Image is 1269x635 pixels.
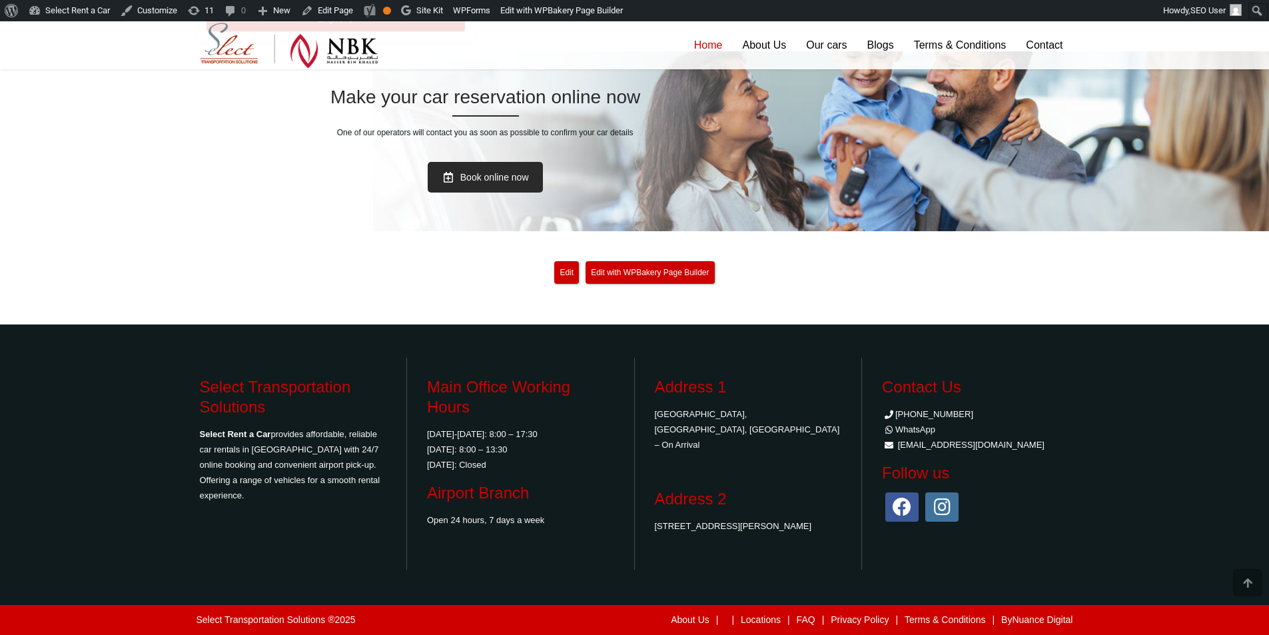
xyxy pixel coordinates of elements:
a: Contact [1016,21,1072,69]
div: Select Transportation Solutions ® [197,615,356,624]
span: SEO User [1190,5,1226,15]
label: | [822,615,825,624]
h3: Main Office Working Hours [427,377,614,417]
p: Open 24 hours, 7 days a week [427,512,614,528]
a: Edit"Home" [554,261,579,284]
a: Home [684,21,733,69]
label: | [992,615,995,624]
a: Nuance Digital [1012,614,1072,625]
a: Our cars [796,21,857,69]
a: Terms & Conditions [905,614,985,625]
label: | [895,615,898,624]
img: Select Rent a Car [200,23,378,69]
a: About Us [671,614,709,625]
a: Blogs [857,21,904,69]
h3: Follow us [882,463,1070,483]
span: Site Kit [416,5,443,15]
h3: Airport Branch [427,483,614,503]
a: [EMAIL_ADDRESS][DOMAIN_NAME] [898,440,1045,450]
h6: One of our operators will contact you as soon as possible to confirm your car details [197,127,774,139]
a: About Us [732,21,796,69]
a: WhatsApp [882,424,935,434]
label: | [731,615,734,624]
div: Go to top [1233,569,1262,596]
label: | [787,615,790,624]
a: Edit with WPBakery Page Builder [586,261,714,284]
h3: Address 2 [655,489,842,509]
a: FAQ [797,614,815,625]
label: | [716,615,719,624]
div: By [445,612,1072,628]
a: [GEOGRAPHIC_DATA], [GEOGRAPHIC_DATA], [GEOGRAPHIC_DATA] – On Arrival [655,409,840,450]
h3: Select Transportation Solutions [200,377,387,417]
a: [PHONE_NUMBER] [882,409,973,419]
a: Privacy Policy [831,614,889,625]
a: [STREET_ADDRESS][PERSON_NAME] [655,521,812,531]
p: provides affordable, reliable car rentals in [GEOGRAPHIC_DATA] with 24/7 online booking and conve... [200,426,387,503]
p: [DATE]-[DATE]: 8:00 – 17:30 [DATE]: 8:00 – 13:30 [DATE]: Closed [427,426,614,472]
div: OK [383,7,391,15]
a: Locations [741,614,781,625]
strong: Select Rent a Car [200,429,271,439]
h2: Make your car reservation online now [197,86,774,109]
h3: Contact Us [882,377,1070,397]
span: 2025 [334,614,355,625]
h3: Address 1 [655,377,842,397]
a: Terms & Conditions [904,21,1017,69]
a: Book online now [428,162,543,193]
